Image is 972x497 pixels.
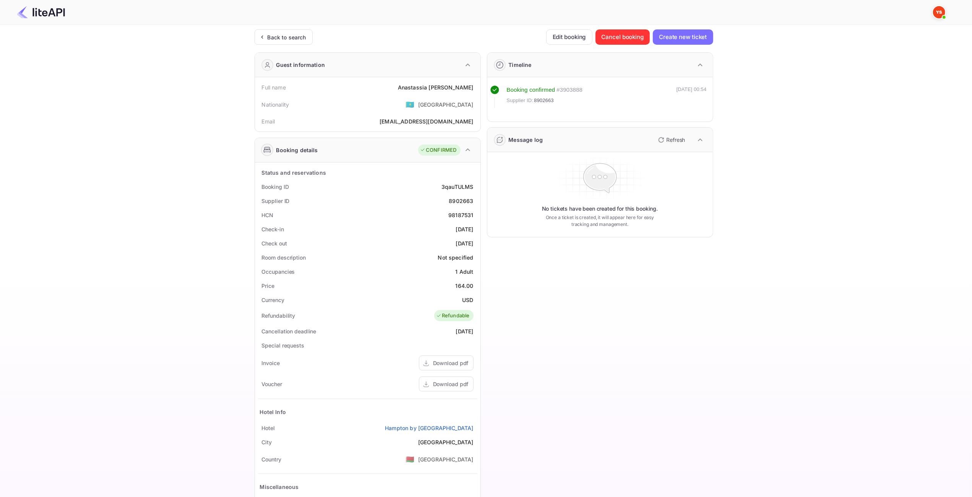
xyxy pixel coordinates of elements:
[509,61,532,69] div: Timeline
[406,452,414,466] span: United States
[262,183,289,191] div: Booking ID
[456,239,474,247] div: [DATE]
[262,296,284,304] div: Currency
[262,197,290,205] div: Supplier ID
[418,438,474,446] div: [GEOGRAPHIC_DATA]
[262,380,282,388] div: Voucher
[262,239,287,247] div: Check out
[654,134,688,146] button: Refresh
[262,438,272,446] div: City
[438,253,474,261] div: Not specified
[262,341,304,349] div: Special requests
[509,136,543,144] div: Message log
[507,86,555,94] div: Booking confirmed
[448,211,473,219] div: 98187531
[455,268,473,276] div: 1 Adult
[262,424,275,432] div: Hotel
[418,455,474,463] div: [GEOGRAPHIC_DATA]
[276,146,318,154] div: Booking details
[441,183,473,191] div: 3qauTULMS
[262,211,274,219] div: HCN
[260,408,286,416] div: Hotel Info
[262,268,295,276] div: Occupancies
[653,29,713,45] button: Create new ticket
[456,282,474,290] div: 164.00
[260,483,299,491] div: Miscellaneous
[540,214,660,228] p: Once a ticket is created, it will appear here for easy tracking and management.
[596,29,650,45] button: Cancel booking
[456,327,474,335] div: [DATE]
[398,83,474,91] div: Anastassia [PERSON_NAME]
[262,253,306,261] div: Room description
[262,101,289,109] div: Nationality
[262,169,326,177] div: Status and reservations
[420,146,456,154] div: CONFIRMED
[17,6,65,18] img: LiteAPI Logo
[262,359,280,367] div: Invoice
[433,380,469,388] div: Download pdf
[534,97,554,104] span: 8902663
[557,86,583,94] div: # 3903888
[276,61,325,69] div: Guest information
[262,455,281,463] div: Country
[262,225,284,233] div: Check-in
[677,86,707,108] div: [DATE] 00:54
[462,296,473,304] div: USD
[262,83,286,91] div: Full name
[449,197,473,205] div: 8902663
[262,282,275,290] div: Price
[433,359,469,367] div: Download pdf
[667,136,685,144] p: Refresh
[406,97,414,111] span: United States
[380,117,473,125] div: [EMAIL_ADDRESS][DOMAIN_NAME]
[418,101,474,109] div: [GEOGRAPHIC_DATA]
[507,97,534,104] span: Supplier ID:
[385,424,473,432] a: Hampton by [GEOGRAPHIC_DATA]
[268,33,306,41] div: Back to search
[933,6,945,18] img: Yandex Support
[436,312,470,320] div: Refundable
[262,327,316,335] div: Cancellation deadline
[262,312,295,320] div: Refundability
[456,225,474,233] div: [DATE]
[262,117,275,125] div: Email
[542,205,658,213] p: No tickets have been created for this booking.
[546,29,592,45] button: Edit booking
